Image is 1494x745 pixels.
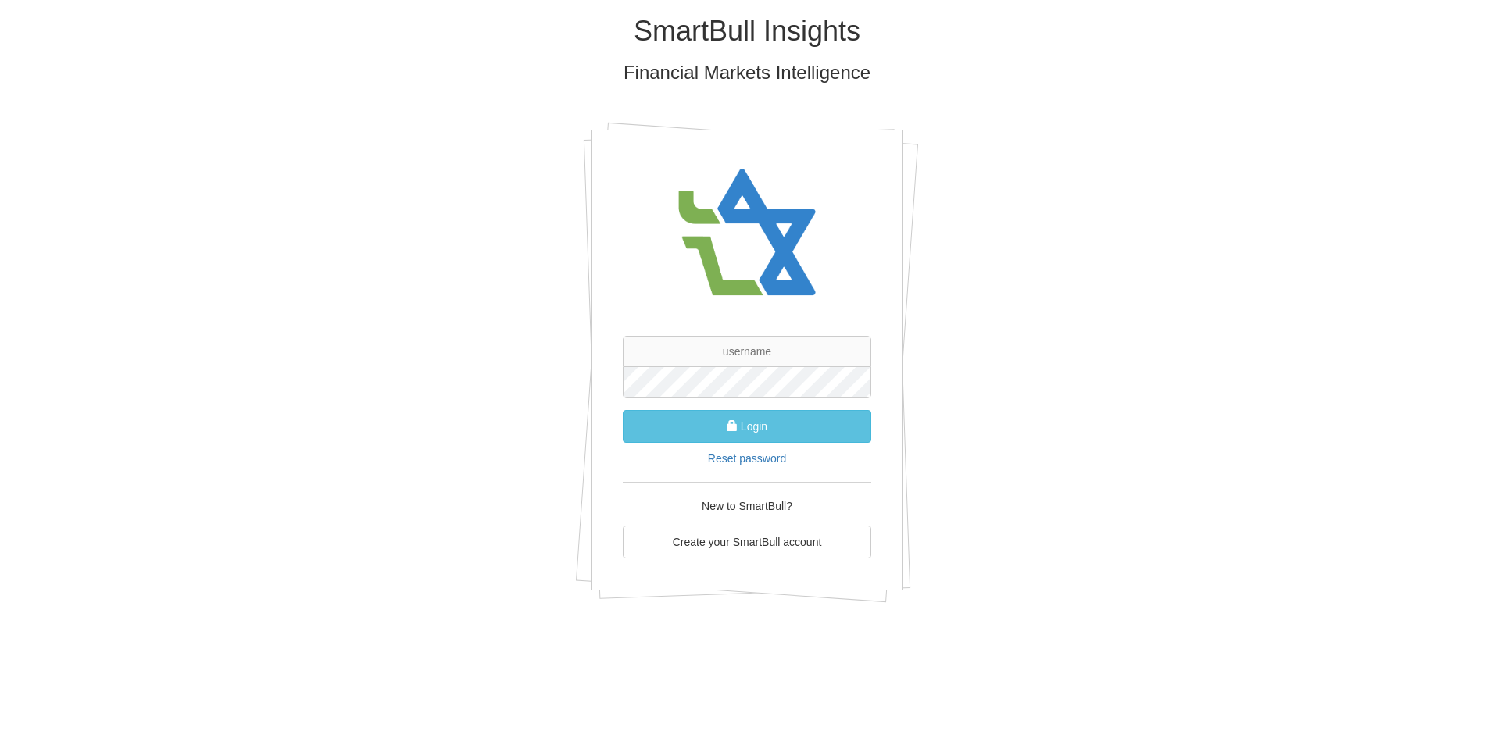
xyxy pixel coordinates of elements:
img: avatar [669,154,825,312]
span: New to SmartBull? [702,500,792,512]
a: Create your SmartBull account [623,526,871,558]
a: Reset password [708,452,786,465]
button: Login [623,410,871,443]
h3: Financial Markets Intelligence [290,62,1204,83]
input: username [623,336,871,367]
h1: SmartBull Insights [290,16,1204,47]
